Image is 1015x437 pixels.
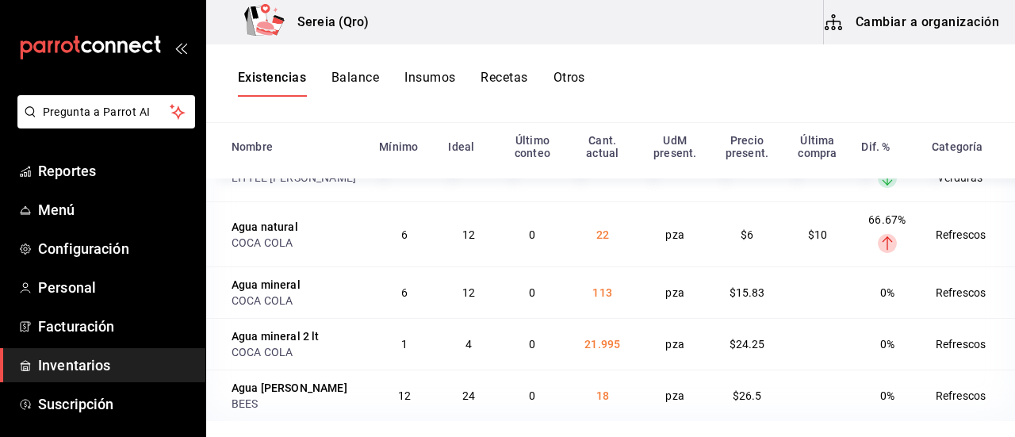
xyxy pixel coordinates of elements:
[868,213,906,226] span: 66.67%
[529,286,535,299] span: 0
[861,140,890,153] div: Dif. %
[232,140,273,153] div: Nombre
[741,228,753,241] span: $6
[404,70,455,97] button: Insumos
[649,134,702,159] div: UdM present.
[232,380,347,396] div: Agua [PERSON_NAME]
[38,160,193,182] span: Reportes
[730,338,765,351] span: $24.25
[880,338,894,351] span: 0%
[38,199,193,220] span: Menú
[232,344,360,360] div: COCA COLA
[922,318,1015,370] td: Refrescos
[529,338,535,351] span: 0
[232,328,320,344] div: Agua mineral 2 lt
[922,370,1015,421] td: Refrescos
[639,201,711,266] td: pza
[401,286,408,299] span: 6
[38,316,193,337] span: Facturación
[932,140,982,153] div: Categoría
[592,286,611,299] span: 113
[808,228,827,241] span: $10
[448,140,474,153] div: Ideal
[232,277,301,293] div: Agua mineral
[721,134,774,159] div: Precio present.
[174,41,187,54] button: open_drawer_menu
[331,70,379,97] button: Balance
[398,389,411,402] span: 12
[401,228,408,241] span: 6
[38,277,193,298] span: Personal
[38,355,193,376] span: Inventarios
[232,293,360,309] div: COCA COLA
[733,389,762,402] span: $26.5
[465,338,472,351] span: 4
[379,140,418,153] div: Mínimo
[529,228,535,241] span: 0
[529,389,535,402] span: 0
[880,389,894,402] span: 0%
[730,286,765,299] span: $15.83
[639,266,711,318] td: pza
[232,235,360,251] div: COCA COLA
[481,70,527,97] button: Recetas
[576,134,630,159] div: Cant. actual
[462,286,475,299] span: 12
[17,95,195,128] button: Pregunta a Parrot AI
[238,70,585,97] div: navigation tabs
[232,396,360,412] div: BEES
[38,393,193,415] span: Suscripción
[462,389,475,402] span: 24
[922,266,1015,318] td: Refrescos
[553,70,585,97] button: Otros
[584,338,620,351] span: 21.995
[401,338,408,351] span: 1
[880,286,894,299] span: 0%
[639,370,711,421] td: pza
[285,13,370,32] h3: Sereia (Qro)
[11,115,195,132] a: Pregunta a Parrot AI
[38,238,193,259] span: Configuración
[508,134,556,159] div: Último conteo
[922,201,1015,266] td: Refrescos
[238,70,306,97] button: Existencias
[43,104,170,121] span: Pregunta a Parrot AI
[596,389,609,402] span: 18
[792,134,842,159] div: Última compra
[462,228,475,241] span: 12
[596,228,609,241] span: 22
[232,219,298,235] div: Agua natural
[639,318,711,370] td: pza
